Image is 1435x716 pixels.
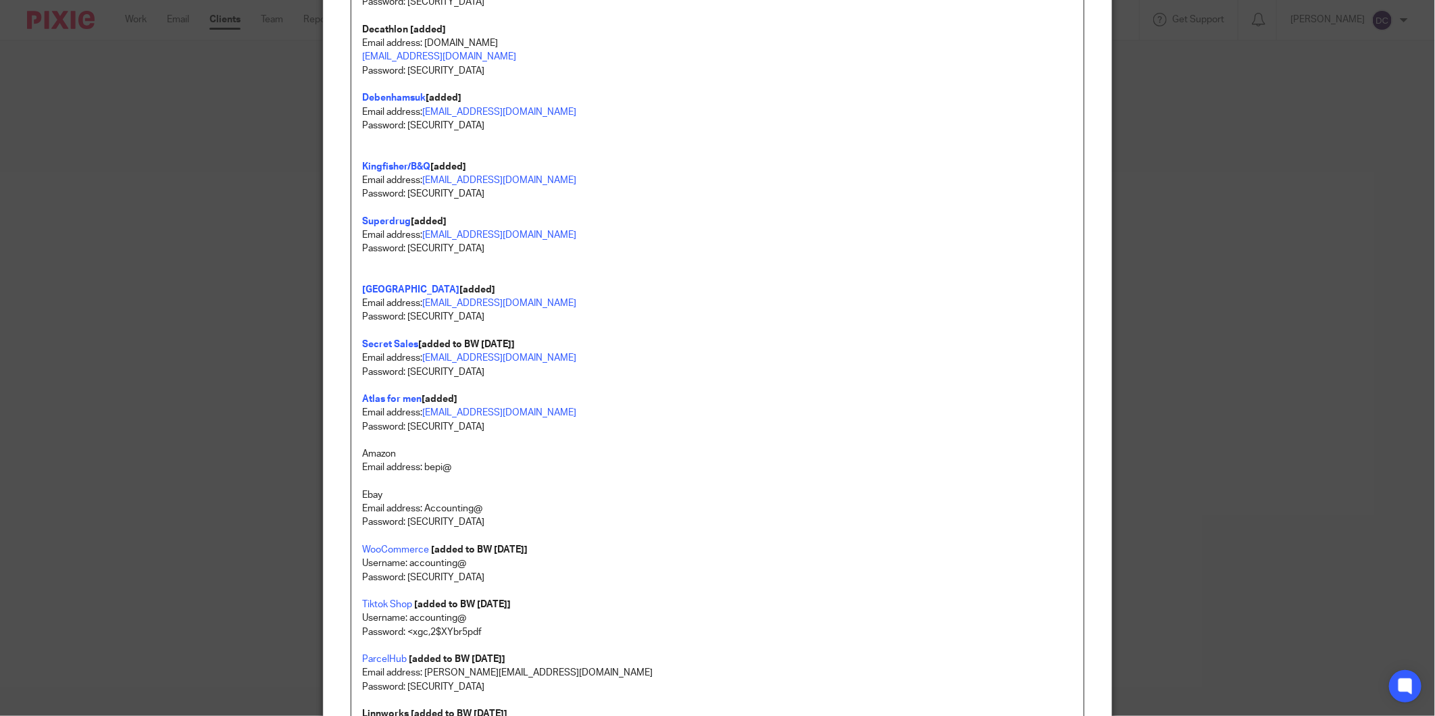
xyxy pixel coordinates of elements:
a: Superdrug [362,217,411,226]
a: [EMAIL_ADDRESS][DOMAIN_NAME] [362,52,516,61]
p: Username: accounting@ [362,557,1073,570]
p: Password: [SECURITY_DATA] [362,64,1073,78]
a: Tiktok Shop [362,600,412,609]
a: Debenhamsuk [362,93,426,103]
a: Atlas for men [362,394,422,404]
p: Password: [SECURITY_DATA] [362,680,1073,694]
a: [EMAIL_ADDRESS][DOMAIN_NAME] [422,107,576,117]
a: ParcelHub [362,655,407,664]
p: Email address: [362,351,1073,365]
p: Amazon [362,447,1073,461]
p: Password: [SECURITY_DATA] [362,187,1073,201]
p: Password: [SECURITY_DATA] [362,242,1073,255]
a: [EMAIL_ADDRESS][DOMAIN_NAME] [422,408,576,417]
strong: [added to BW [DATE]] [431,545,528,555]
strong: [added to BW [DATE]] [409,655,505,664]
p: Password: [SECURITY_DATA] [362,310,1073,324]
p: Password: [SECURITY_DATA] [362,119,1073,132]
p: Password: <xgc,2$XYbr5pdf [362,625,1073,639]
a: [EMAIL_ADDRESS][DOMAIN_NAME] [422,230,576,240]
strong: [added] [426,93,461,103]
a: [EMAIL_ADDRESS][DOMAIN_NAME] [422,176,576,185]
strong: [added to BW [DATE]] [418,340,515,349]
p: Ebay [362,488,1073,502]
a: Secret Sales [362,340,418,349]
a: [EMAIL_ADDRESS][DOMAIN_NAME] [422,299,576,308]
p: Password: [SECURITY_DATA] [362,515,1073,529]
strong: [added] [459,285,495,295]
a: WooCommerce [362,545,429,555]
p: Email address: Accounting@ [362,502,1073,515]
p: Email address: [DOMAIN_NAME] [362,36,1073,50]
p: Email address: [362,406,1073,419]
strong: [added] [411,217,447,226]
strong: Decathlon [added] [362,25,446,34]
p: Email address: [362,297,1073,310]
a: [GEOGRAPHIC_DATA] [362,285,459,295]
p: Email address: [PERSON_NAME][EMAIL_ADDRESS][DOMAIN_NAME] [362,666,1073,680]
p: Username: accounting@ [362,611,1073,625]
strong: [added] [430,162,466,172]
p: Password: [SECURITY_DATA] [362,571,1073,584]
p: Email address: [362,105,1073,119]
p: Password: [SECURITY_DATA] [362,365,1073,379]
p: Email address: [362,174,1073,187]
a: Kingfisher/B&Q [362,162,430,172]
strong: [added to BW [DATE]] [414,600,511,609]
a: [EMAIL_ADDRESS][DOMAIN_NAME] [422,353,576,363]
strong: [added] [422,394,457,404]
p: Email address: bepi@ [362,461,1073,474]
p: Password: [SECURITY_DATA] [362,420,1073,434]
p: Email address: [362,228,1073,242]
